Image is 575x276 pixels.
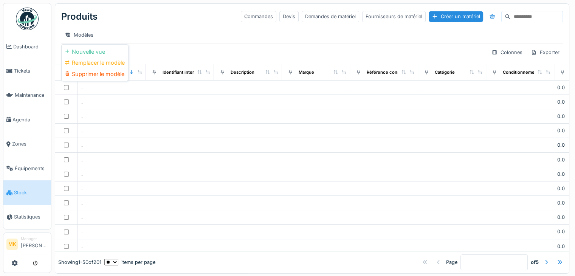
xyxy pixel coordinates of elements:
[81,141,83,149] div: .
[435,69,455,76] div: Catégorie
[21,236,48,252] li: [PERSON_NAME]
[367,69,416,76] div: Référence constructeur
[81,98,83,105] div: .
[12,140,48,147] span: Zones
[61,29,97,40] div: Modèles
[81,127,83,134] div: .
[231,69,254,76] div: Description
[488,47,526,58] div: Colonnes
[81,214,83,221] div: .
[527,47,563,58] div: Exporter
[362,11,426,22] div: Fournisseurs de matériel
[279,11,299,22] div: Devis
[81,84,83,91] div: .
[16,8,39,30] img: Badge_color-CXgf-gQk.svg
[21,236,48,242] div: Manager
[81,199,83,206] div: .
[163,69,199,76] div: Identifiant interne
[14,189,48,196] span: Stock
[58,259,101,266] div: Showing 1 - 50 of 201
[104,259,155,266] div: items per page
[81,185,83,192] div: .
[429,11,483,22] div: Créer un matériel
[15,91,48,99] span: Maintenance
[81,171,83,178] div: .
[81,243,83,250] div: .
[81,156,83,163] div: .
[14,213,48,220] span: Statistiques
[13,43,48,50] span: Dashboard
[63,57,126,68] div: Remplacer le modèle
[302,11,359,22] div: Demandes de matériel
[299,69,314,76] div: Marque
[15,165,48,172] span: Équipements
[63,46,126,57] div: Nouvelle vue
[241,11,276,22] div: Commandes
[503,69,539,76] div: Conditionnement
[61,7,98,26] div: Produits
[63,68,126,80] div: Supprimer le modèle
[12,116,48,123] span: Agenda
[446,259,457,266] div: Page
[531,259,539,266] strong: of 5
[14,67,48,74] span: Tickets
[81,228,83,235] div: .
[6,239,18,250] li: MK
[81,113,83,120] div: .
